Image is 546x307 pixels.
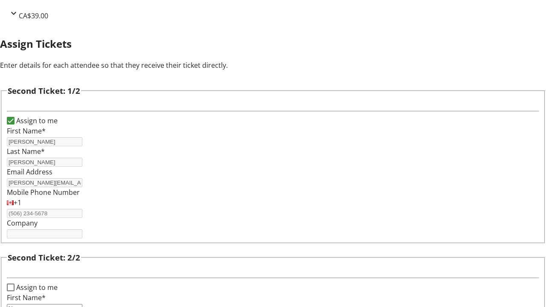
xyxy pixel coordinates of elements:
[7,218,38,228] label: Company
[8,85,80,97] h3: Second Ticket: 1/2
[7,209,82,218] input: (506) 234-5678
[7,167,52,177] label: Email Address
[19,11,48,20] span: CA$39.00
[7,188,80,197] label: Mobile Phone Number
[7,147,45,156] label: Last Name*
[8,252,80,264] h3: Second Ticket: 2/2
[7,293,46,302] label: First Name*
[7,126,46,136] label: First Name*
[15,116,58,126] label: Assign to me
[15,282,58,293] label: Assign to me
